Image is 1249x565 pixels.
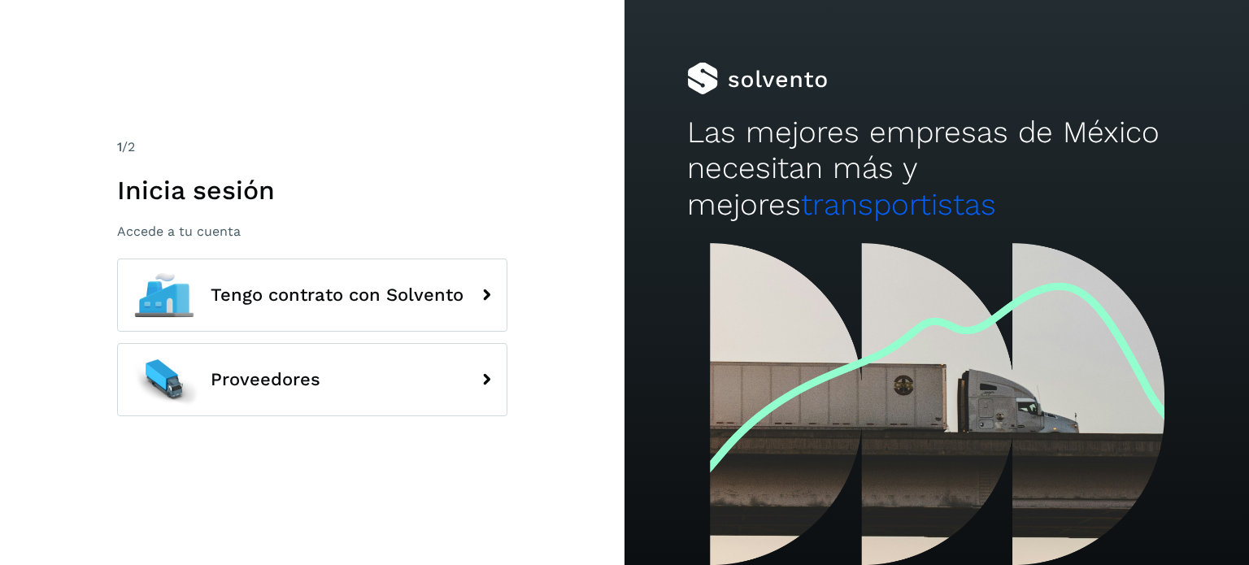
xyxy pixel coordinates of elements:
[117,175,507,206] h1: Inicia sesión
[117,137,507,157] div: /2
[117,259,507,332] button: Tengo contrato con Solvento
[687,115,1186,223] h2: Las mejores empresas de México necesitan más y mejores
[117,343,507,416] button: Proveedores
[211,370,320,389] span: Proveedores
[211,285,463,305] span: Tengo contrato con Solvento
[117,139,122,154] span: 1
[801,187,996,222] span: transportistas
[117,224,507,239] p: Accede a tu cuenta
